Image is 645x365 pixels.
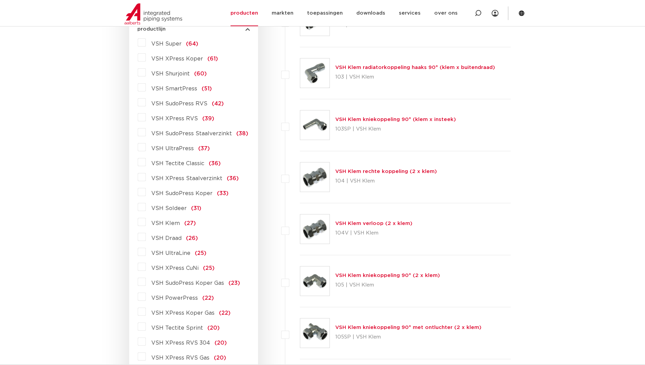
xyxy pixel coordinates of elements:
span: (23) [228,280,240,286]
a: VSH Klem rechte koppeling (2 x klem) [335,169,437,174]
span: (26) [186,236,198,241]
span: (64) [186,41,198,47]
span: (25) [195,250,206,256]
span: VSH XPress RVS 304 [151,340,210,346]
img: Thumbnail for VSH Klem kniekoppeling 90° (2 x klem) [300,266,329,296]
span: VSH Tectite Sprint [151,325,203,331]
span: (42) [212,101,224,106]
p: 104 | VSH Klem [335,176,437,187]
span: VSH SudoPress Staalverzinkt [151,131,232,136]
a: VSH Klem kniekoppeling 90° met ontluchter (2 x klem) [335,325,481,330]
span: (60) [194,71,207,76]
img: Thumbnail for VSH Klem radiatorkoppeling haaks 90° (klem x buitendraad) [300,58,329,88]
span: VSH XPress Staalverzinkt [151,176,222,181]
span: VSH Draad [151,236,182,241]
span: productlijn [137,27,166,32]
span: VSH XPress Koper Gas [151,310,215,316]
span: (36) [209,161,221,166]
button: productlijn [137,27,250,32]
span: VSH UltraPress [151,146,194,151]
span: (20) [207,325,220,331]
img: Thumbnail for VSH Klem rechte koppeling (2 x klem) [300,162,329,192]
span: VSH SudoPress Koper Gas [151,280,224,286]
a: VSH Klem kniekoppeling 90° (klem x insteek) [335,117,456,122]
span: (36) [227,176,239,181]
span: VSH Shurjoint [151,71,190,76]
span: (31) [191,206,201,211]
span: VSH UltraLine [151,250,190,256]
p: 104V | VSH Klem [335,228,412,239]
a: VSH Klem radiatorkoppeling haaks 90° (klem x buitendraad) [335,65,495,70]
img: Thumbnail for VSH Klem verloop (2 x klem) [300,214,329,244]
span: VSH PowerPress [151,295,198,301]
span: (37) [198,146,210,151]
span: (51) [202,86,212,91]
span: (22) [219,310,231,316]
span: VSH XPress Koper [151,56,203,62]
a: VSH Klem kniekoppeling 90° (2 x klem) [335,273,440,278]
img: Thumbnail for VSH Klem kniekoppeling 90° met ontluchter (2 x klem) [300,318,329,348]
span: VSH Tectite Classic [151,161,204,166]
p: 105SP | VSH Klem [335,332,481,343]
span: (61) [207,56,218,62]
span: (20) [215,340,227,346]
a: VSH Klem verloop (2 x klem) [335,221,412,226]
span: VSH XPress RVS Gas [151,355,209,361]
span: (39) [202,116,214,121]
span: (22) [202,295,214,301]
span: (33) [217,191,228,196]
p: 103SP | VSH Klem [335,124,456,135]
span: (20) [214,355,226,361]
span: VSH Super [151,41,182,47]
span: VSH SmartPress [151,86,197,91]
span: (27) [184,221,196,226]
span: VSH SudoPress Koper [151,191,213,196]
span: VSH SudoPress RVS [151,101,207,106]
p: 105 | VSH Klem [335,280,440,291]
p: 103 | VSH Klem [335,72,495,83]
span: (38) [236,131,248,136]
span: VSH XPress RVS [151,116,198,121]
span: VSH Soldeer [151,206,187,211]
span: VSH Klem [151,221,180,226]
span: VSH XPress CuNi [151,265,199,271]
span: (25) [203,265,215,271]
img: Thumbnail for VSH Klem kniekoppeling 90° (klem x insteek) [300,110,329,140]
